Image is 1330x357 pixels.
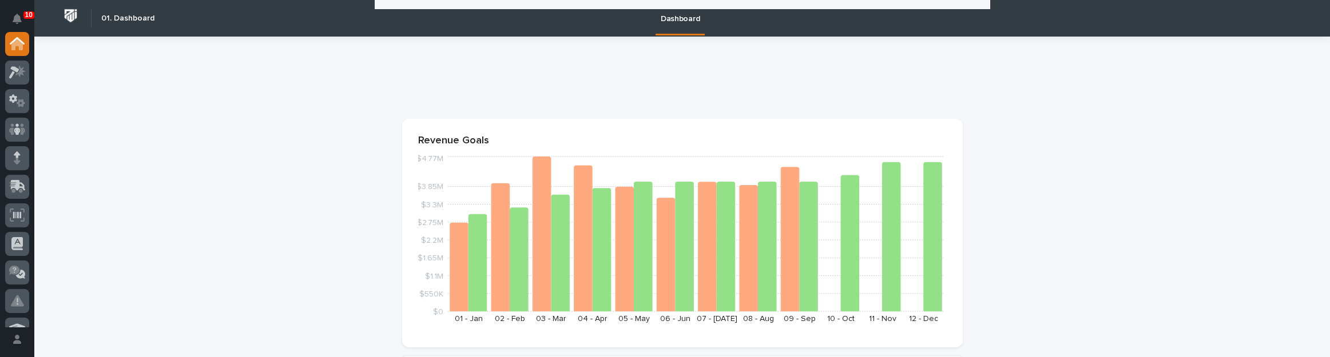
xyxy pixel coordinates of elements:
[909,315,938,323] text: 12 - Dec
[60,5,81,26] img: Workspace Logo
[578,315,608,323] text: 04 - Apr
[5,7,29,31] button: Notifications
[421,236,443,244] tspan: $2.2M
[783,315,815,323] text: 09 - Sep
[419,290,443,298] tspan: $550K
[416,155,443,163] tspan: $4.77M
[25,11,33,19] p: 10
[495,315,525,323] text: 02 - Feb
[421,201,443,209] tspan: $3.3M
[418,135,947,147] p: Revenue Goals
[536,315,566,323] text: 03 - Mar
[660,315,690,323] text: 06 - Jun
[618,315,650,323] text: 05 - May
[696,315,737,323] text: 07 - [DATE]
[101,14,154,23] h2: 01. Dashboard
[827,315,855,323] text: 10 - Oct
[14,14,29,32] div: Notifications10
[418,255,443,263] tspan: $1.65M
[416,183,443,191] tspan: $3.85M
[868,315,896,323] text: 11 - Nov
[417,219,443,227] tspan: $2.75M
[433,308,443,316] tspan: $0
[454,315,482,323] text: 01 - Jan
[425,272,443,280] tspan: $1.1M
[743,315,773,323] text: 08 - Aug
